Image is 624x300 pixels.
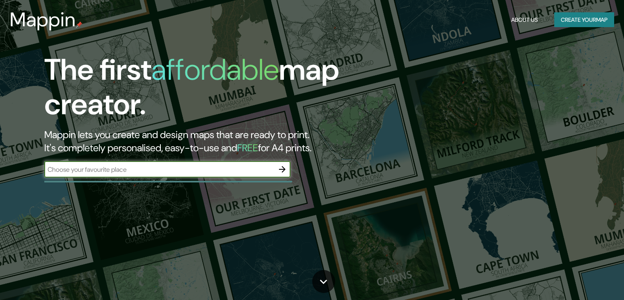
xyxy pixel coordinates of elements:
h1: affordable [151,51,279,89]
input: Choose your favourite place [44,165,274,174]
h3: Mappin [10,8,76,31]
h5: FREE [237,141,258,154]
h2: Mappin lets you create and design maps that are ready to print. It's completely personalised, eas... [44,128,357,155]
button: About Us [508,12,541,28]
img: mappin-pin [76,21,82,28]
h1: The first map creator. [44,53,357,128]
button: Create yourmap [554,12,614,28]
